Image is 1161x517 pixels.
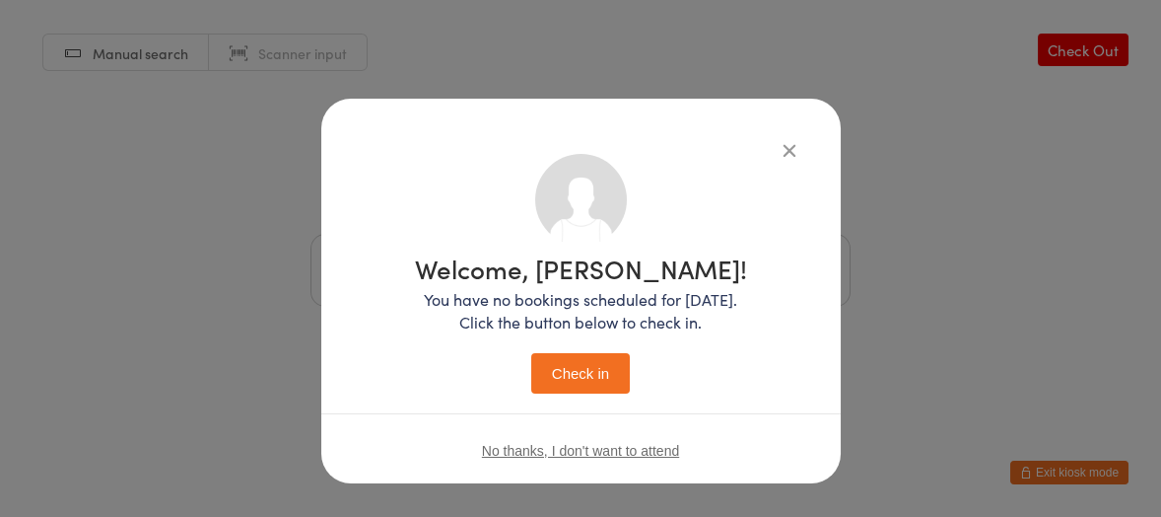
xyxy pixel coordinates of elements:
p: You have no bookings scheduled for [DATE]. Click the button below to check in. [415,288,747,333]
img: no_photo.png [535,154,627,246]
button: No thanks, I don't want to attend [482,443,679,459]
h1: Welcome, [PERSON_NAME]! [415,256,747,281]
button: Check in [531,353,630,394]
